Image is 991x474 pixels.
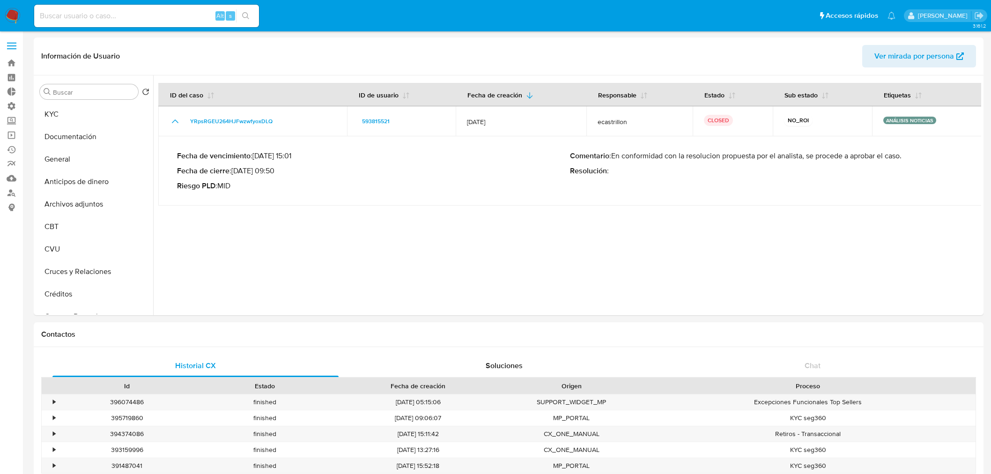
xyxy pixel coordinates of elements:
span: s [229,11,232,20]
button: Volver al orden por defecto [142,88,149,98]
div: Proceso [647,381,969,391]
div: SUPPORT_WIDGET_MP [503,394,640,410]
div: • [53,414,55,422]
div: finished [196,410,333,426]
div: Fecha de creación [340,381,496,391]
div: [DATE] 15:52:18 [333,458,503,474]
div: 393159996 [58,442,196,458]
button: Anticipos de dinero [36,170,153,193]
div: Excepciones Funcionales Top Sellers [640,394,976,410]
button: General [36,148,153,170]
a: Notificaciones [887,12,895,20]
h1: Contactos [41,330,976,339]
div: MP_PORTAL [503,458,640,474]
div: • [53,461,55,470]
p: ludmila.lanatti@mercadolibre.com [918,11,971,20]
div: KYC seg360 [640,410,976,426]
button: Cruces y Relaciones [36,260,153,283]
div: CX_ONE_MANUAL [503,426,640,442]
div: MP_PORTAL [503,410,640,426]
input: Buscar usuario o caso... [34,10,259,22]
button: Documentación [36,126,153,148]
div: 396074486 [58,394,196,410]
span: Ver mirada por persona [874,45,954,67]
div: Origen [509,381,634,391]
div: 395719860 [58,410,196,426]
span: Alt [216,11,224,20]
div: • [53,430,55,438]
button: Créditos [36,283,153,305]
div: finished [196,394,333,410]
button: KYC [36,103,153,126]
div: 391487041 [58,458,196,474]
span: Accesos rápidos [826,11,878,21]
div: • [53,398,55,407]
div: Id [65,381,189,391]
div: 394374086 [58,426,196,442]
span: Historial CX [175,360,216,371]
button: CBT [36,215,153,238]
input: Buscar [53,88,134,96]
div: Retiros - Transaccional [640,426,976,442]
div: KYC seg360 [640,442,976,458]
div: CX_ONE_MANUAL [503,442,640,458]
div: finished [196,458,333,474]
button: Archivos adjuntos [36,193,153,215]
div: finished [196,442,333,458]
button: Buscar [44,88,51,96]
div: Estado [202,381,327,391]
button: CVU [36,238,153,260]
div: [DATE] 05:15:06 [333,394,503,410]
a: Salir [974,11,984,21]
button: Cuentas Bancarias [36,305,153,328]
div: • [53,445,55,454]
div: [DATE] 15:11:42 [333,426,503,442]
span: Chat [805,360,821,371]
span: Soluciones [486,360,523,371]
button: Ver mirada por persona [862,45,976,67]
div: finished [196,426,333,442]
button: search-icon [236,9,255,22]
div: [DATE] 09:06:07 [333,410,503,426]
div: [DATE] 13:27:16 [333,442,503,458]
div: KYC seg360 [640,458,976,474]
h1: Información de Usuario [41,52,120,61]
